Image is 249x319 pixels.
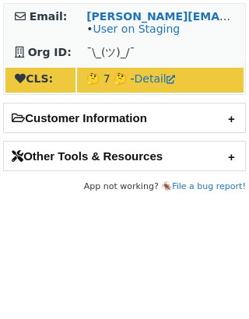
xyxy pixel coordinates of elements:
[15,72,53,85] strong: CLS:
[28,46,72,58] strong: Org ID:
[93,23,180,35] a: User on Staging
[77,68,244,93] td: 🤔 7 🤔 -
[135,72,175,85] a: Detail
[86,46,135,58] span: ¯\_(ツ)_/¯
[30,10,68,23] strong: Email:
[172,181,246,191] a: File a bug report!
[4,103,245,132] h2: Customer Information
[86,23,180,35] span: •
[3,179,246,195] footer: App not working? 🪳
[4,142,245,170] h2: Other Tools & Resources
